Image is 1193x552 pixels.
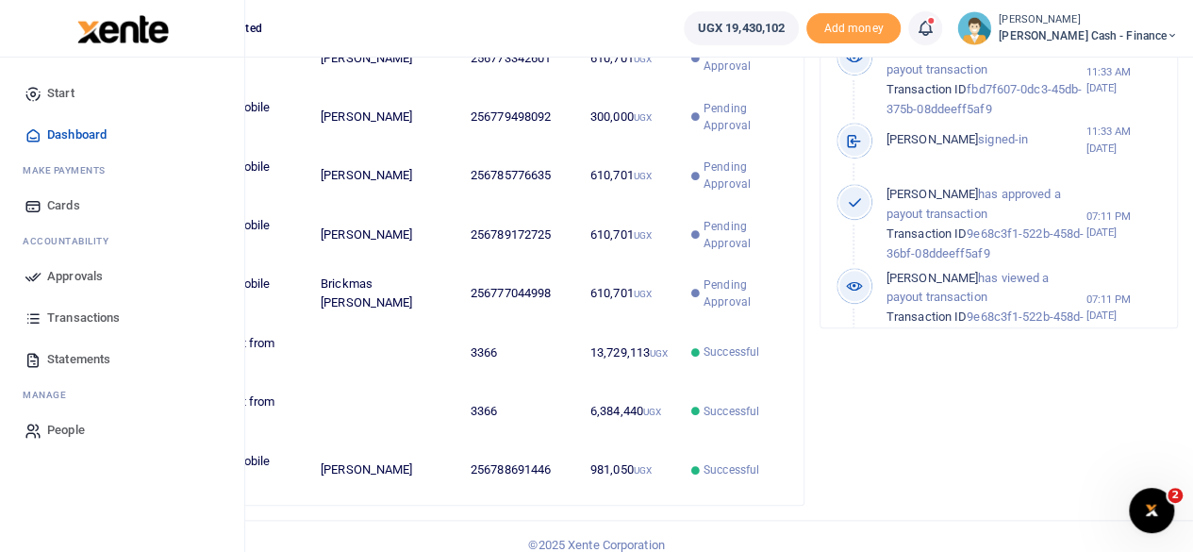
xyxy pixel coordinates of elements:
[75,21,169,35] a: logo-small logo-large logo-large
[193,441,310,498] td: MTN Mobile Money
[806,20,901,34] a: Add money
[580,146,681,205] td: 610,701
[15,410,229,451] a: People
[1085,64,1162,96] small: 11:33 AM [DATE]
[15,256,229,297] a: Approvals
[957,11,991,45] img: profile-user
[310,206,460,264] td: [PERSON_NAME]
[886,41,1086,119] p: has viewed a payout transaction fbd7f607-0dc3-45db-375b-08ddeeff5af9
[704,159,778,192] span: Pending Approval
[886,226,967,241] span: Transaction ID
[193,146,310,205] td: MTN Mobile Money
[15,380,229,410] li: M
[704,276,778,310] span: Pending Approval
[32,388,67,402] span: anage
[999,12,1178,28] small: [PERSON_NAME]
[15,339,229,380] a: Statements
[460,324,580,382] td: 3366
[650,348,668,359] small: UGX
[37,234,108,248] span: countability
[886,82,967,96] span: Transaction ID
[310,29,460,88] td: [PERSON_NAME]
[47,267,103,286] span: Approvals
[634,230,652,241] small: UGX
[15,226,229,256] li: Ac
[580,441,681,498] td: 981,050
[15,73,229,114] a: Start
[886,185,1086,263] p: has approved a payout transaction 9e68c3f1-522b-458d-36bf-08ddeeff5af9
[310,88,460,146] td: [PERSON_NAME]
[15,297,229,339] a: Transactions
[957,11,1178,45] a: profile-user [PERSON_NAME] [PERSON_NAME] Cash - Finance
[643,407,661,417] small: UGX
[32,163,106,177] span: ake Payments
[684,11,799,45] a: UGX 19,430,102
[460,441,580,498] td: 256788691446
[580,88,681,146] td: 300,000
[77,15,169,43] img: logo-large
[460,29,580,88] td: 256773342601
[1085,124,1162,156] small: 11:33 AM [DATE]
[704,218,778,252] span: Pending Approval
[460,206,580,264] td: 256789172725
[999,27,1178,44] span: [PERSON_NAME] Cash - Finance
[47,84,75,103] span: Start
[634,171,652,181] small: UGX
[15,156,229,185] li: M
[704,343,759,360] span: Successful
[193,324,310,382] td: Deposit from Bank
[634,112,652,123] small: UGX
[886,271,978,285] span: [PERSON_NAME]
[580,29,681,88] td: 610,701
[580,382,681,441] td: 6,384,440
[310,264,460,323] td: Brickmas [PERSON_NAME]
[634,54,652,64] small: UGX
[460,146,580,205] td: 256785776635
[47,125,107,144] span: Dashboard
[460,88,580,146] td: 256779498092
[886,309,967,324] span: Transaction ID
[193,206,310,264] td: MTN Mobile Money
[1168,488,1183,503] span: 2
[193,382,310,441] td: Deposit from Bank
[193,88,310,146] td: MTN Mobile Money
[886,130,1086,150] p: signed-in
[704,461,759,478] span: Successful
[47,421,85,440] span: People
[704,403,759,420] span: Successful
[310,146,460,205] td: [PERSON_NAME]
[47,350,110,369] span: Statements
[704,100,778,134] span: Pending Approval
[580,324,681,382] td: 13,729,113
[580,206,681,264] td: 610,701
[15,185,229,226] a: Cards
[886,187,978,201] span: [PERSON_NAME]
[580,264,681,323] td: 610,701
[460,264,580,323] td: 256777044998
[886,269,1086,347] p: has viewed a payout transaction 9e68c3f1-522b-458d-36bf-08ddeeff5af9
[1129,488,1174,533] iframe: Intercom live chat
[676,11,806,45] li: Wallet ballance
[1085,209,1162,241] small: 07:11 PM [DATE]
[47,309,120,327] span: Transactions
[806,13,901,44] span: Add money
[47,196,80,215] span: Cards
[1085,292,1162,324] small: 07:11 PM [DATE]
[704,41,778,75] span: Pending Approval
[460,382,580,441] td: 3366
[806,13,901,44] li: Toup your wallet
[193,29,310,88] td: MTN Mobile Money
[15,114,229,156] a: Dashboard
[698,19,785,38] span: UGX 19,430,102
[634,465,652,476] small: UGX
[634,289,652,299] small: UGX
[193,264,310,323] td: MTN Mobile Money
[886,132,978,146] span: [PERSON_NAME]
[310,441,460,498] td: [PERSON_NAME]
